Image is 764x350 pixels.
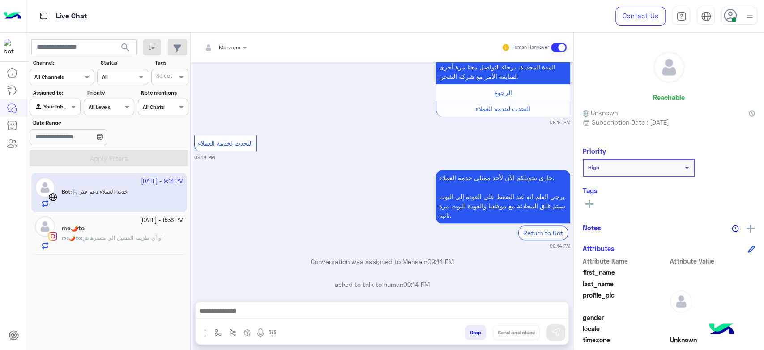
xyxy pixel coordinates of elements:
span: Attribute Name [583,256,668,266]
label: Channel: [33,59,93,67]
p: Conversation was assigned to Menaam [194,257,570,266]
h6: Attributes [583,244,615,252]
img: defaultAdmin.png [670,290,692,313]
span: 09:14 PM [403,281,430,288]
p: 21/9/2025, 9:14 PM [436,170,570,223]
span: gender [583,313,668,322]
span: Unknown [583,108,618,117]
img: tab [38,10,49,22]
p: Live Chat [56,10,87,22]
img: add [747,225,755,233]
small: Human Handover [512,44,549,51]
button: search [115,39,137,59]
span: Attribute Value [670,256,755,266]
button: Drop [465,325,486,340]
img: defaultAdmin.png [654,52,684,82]
img: Instagram [48,232,57,241]
img: send voice note [255,328,266,338]
img: send attachment [200,328,210,338]
img: select flow [214,329,222,336]
a: Contact Us [615,7,666,26]
img: defaultAdmin.png [35,216,55,237]
button: Apply Filters [30,150,188,166]
label: Tags [155,59,188,67]
span: locale [583,324,668,333]
label: Status [101,59,147,67]
span: Menaam [219,44,240,51]
p: asked to talk to human [194,280,570,289]
h6: Priority [583,147,606,155]
div: Select [155,72,172,82]
b: High [588,164,599,171]
button: create order [240,325,255,340]
img: 713415422032625 [4,39,20,55]
img: Trigger scenario [229,329,236,336]
span: 09:14 PM [427,258,454,265]
b: : [62,234,82,241]
h6: Reachable [653,93,685,101]
span: first_name [583,268,668,277]
span: search [120,42,131,53]
button: Send and close [493,325,540,340]
img: make a call [269,329,276,337]
img: Logo [4,7,21,26]
img: notes [732,225,739,232]
span: التحدث لخدمة العملاء [198,139,253,147]
img: tab [701,11,711,22]
span: profile_pic [583,290,668,311]
h6: Tags [583,186,755,194]
small: 09:14 PM [194,154,215,161]
small: [DATE] - 8:56 PM [140,216,184,225]
img: send message [551,328,560,337]
button: select flow [211,325,226,340]
span: timezone [583,335,668,345]
img: tab [676,11,687,22]
span: Subscription Date : [DATE] [592,117,669,127]
span: last_name [583,279,668,289]
h6: Notes [583,224,601,232]
span: me🌶️to [62,234,81,241]
span: التحدث لخدمة العملاء [475,105,530,112]
label: Assigned to: [33,89,79,97]
button: Trigger scenario [226,325,240,340]
span: الرجوع [494,89,512,96]
h5: me🌶️to [62,225,85,232]
div: Return to Bot [518,225,568,240]
small: 09:14 PM [550,242,570,250]
img: hulul-logo.png [706,314,737,346]
small: 09:14 PM [550,119,570,126]
img: profile [744,11,755,22]
span: null [670,324,755,333]
label: Priority [87,89,133,97]
label: Note mentions [141,89,187,97]
span: null [670,313,755,322]
a: tab [672,7,690,26]
span: Unknown [670,335,755,345]
span: أو أي طريقه الغسيل الي متضرهاش [82,234,162,241]
label: Date Range [33,119,133,127]
img: create order [244,329,251,336]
